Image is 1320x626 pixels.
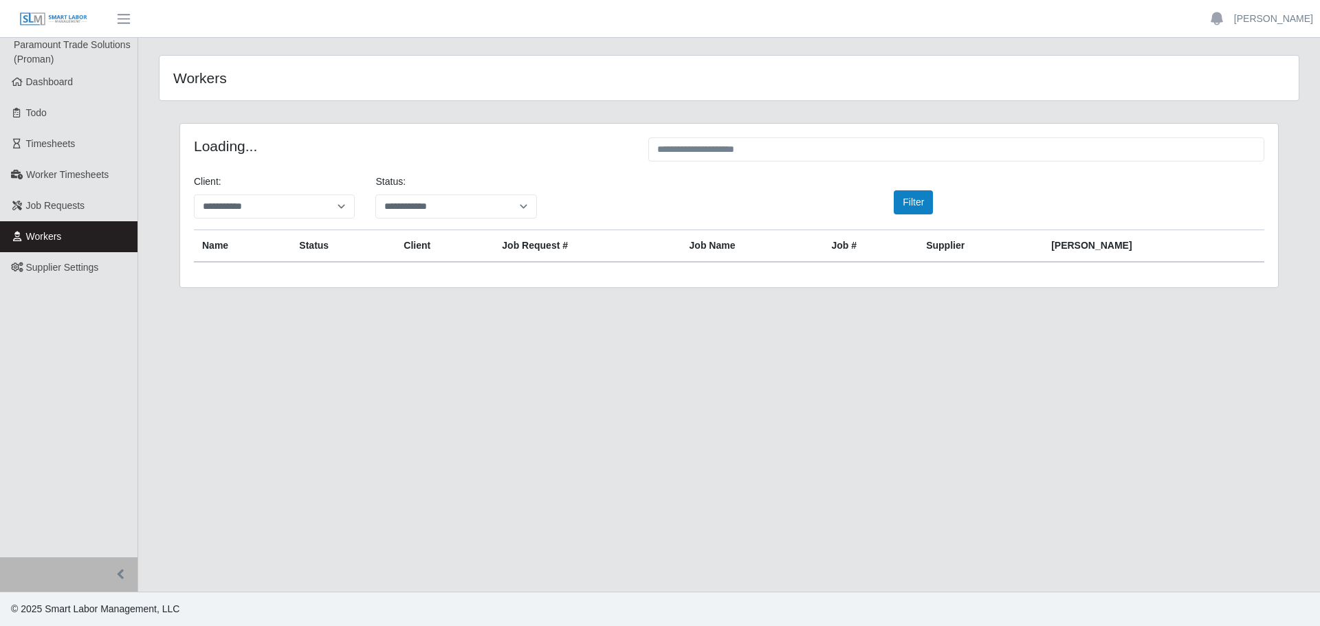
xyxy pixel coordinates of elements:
th: Supplier [918,230,1043,262]
th: Client [395,230,494,262]
span: Dashboard [26,76,74,87]
span: Job Requests [26,200,85,211]
span: Paramount Trade Solutions (Proman) [14,39,131,65]
span: Todo [26,107,47,118]
th: Status [291,230,395,262]
span: Workers [26,231,62,242]
th: Job Request # [494,230,681,262]
th: Name [194,230,291,262]
span: Timesheets [26,138,76,149]
a: [PERSON_NAME] [1234,12,1313,26]
th: Job # [823,230,918,262]
h4: Loading... [194,137,628,155]
img: SLM Logo [19,12,88,27]
span: © 2025 Smart Labor Management, LLC [11,603,179,614]
label: Client: [194,175,221,189]
span: Supplier Settings [26,262,99,273]
span: Worker Timesheets [26,169,109,180]
h4: Workers [173,69,624,87]
label: Status: [375,175,406,189]
button: Filter [894,190,933,214]
th: Job Name [681,230,824,262]
th: [PERSON_NAME] [1043,230,1264,262]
